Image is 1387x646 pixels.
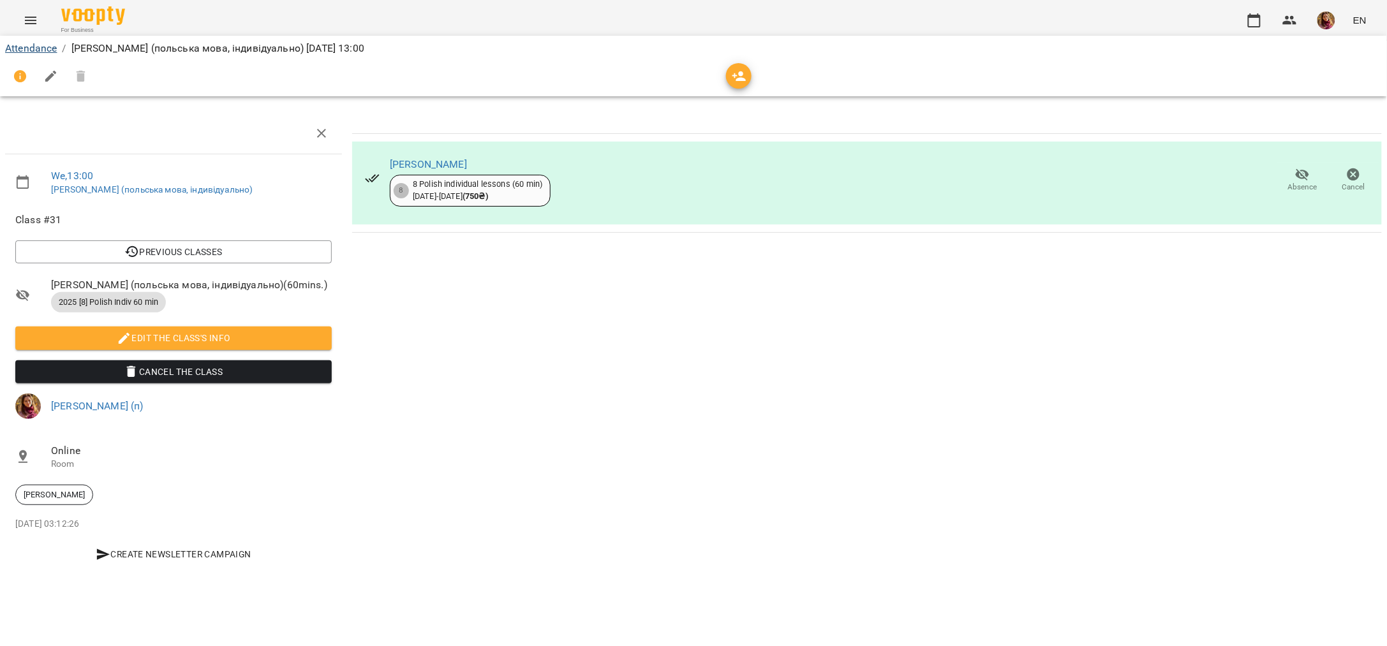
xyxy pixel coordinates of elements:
[62,41,66,56] li: /
[51,443,332,459] span: Online
[26,330,322,346] span: Edit the class's Info
[16,489,93,501] span: [PERSON_NAME]
[15,543,332,566] button: Create Newsletter Campaign
[15,518,332,531] p: [DATE] 03:12:26
[15,360,332,383] button: Cancel the class
[71,41,364,56] p: [PERSON_NAME] (польська мова, індивідуально) [DATE] 13:00
[1342,182,1365,193] span: Cancel
[390,158,467,170] a: [PERSON_NAME]
[1277,163,1328,198] button: Absence
[61,6,125,25] img: Voopty Logo
[51,184,253,195] a: [PERSON_NAME] (польська мова, індивідуально)
[5,42,57,54] a: Attendance
[51,277,332,293] span: [PERSON_NAME] (польська мова, індивідуально) ( 60 mins. )
[15,212,332,228] span: Class #31
[1288,182,1317,193] span: Absence
[15,240,332,263] button: Previous Classes
[51,400,144,412] a: [PERSON_NAME] (п)
[26,364,322,379] span: Cancel the class
[5,41,1382,56] nav: breadcrumb
[51,458,332,471] p: Room
[463,191,488,201] b: ( 750 ₴ )
[51,297,166,308] span: 2025 [8] Polish Indiv 60 min
[1353,13,1367,27] span: EN
[61,26,125,34] span: For Business
[15,393,41,419] img: 4fb94bb6ae1e002b961ceeb1b4285021.JPG
[1348,8,1372,32] button: EN
[15,327,332,349] button: Edit the class's Info
[394,183,409,198] div: 8
[1328,163,1379,198] button: Cancel
[20,547,327,562] span: Create Newsletter Campaign
[26,244,322,260] span: Previous Classes
[15,5,46,36] button: Menu
[1317,11,1335,29] img: 4fb94bb6ae1e002b961ceeb1b4285021.JPG
[15,485,93,505] div: [PERSON_NAME]
[413,179,542,202] div: 8 Polish individual lessons (60 min) [DATE] - [DATE]
[51,170,93,182] a: We , 13:00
